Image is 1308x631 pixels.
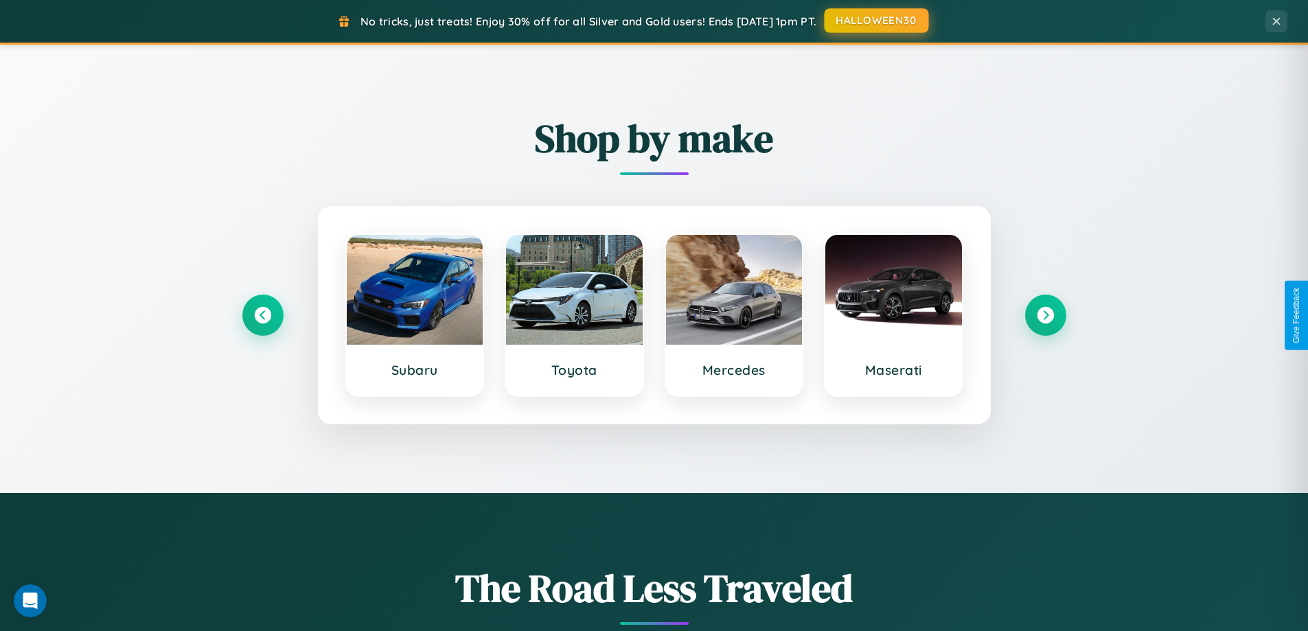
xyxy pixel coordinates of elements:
iframe: Intercom live chat [14,584,47,617]
h3: Toyota [520,362,629,378]
h3: Mercedes [680,362,789,378]
h2: Shop by make [242,112,1066,165]
span: No tricks, just treats! Enjoy 30% off for all Silver and Gold users! Ends [DATE] 1pm PT. [360,14,816,28]
button: HALLOWEEN30 [825,8,929,33]
h3: Maserati [839,362,948,378]
div: Give Feedback [1292,288,1301,343]
h3: Subaru [360,362,470,378]
h1: The Road Less Traveled [242,562,1066,615]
